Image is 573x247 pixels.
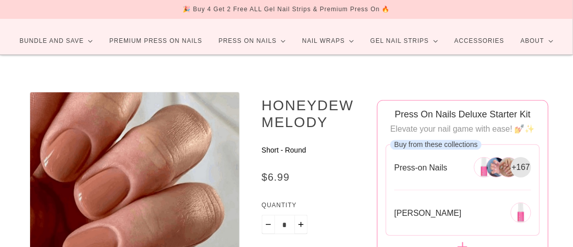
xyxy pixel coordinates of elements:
img: 269291651152-0 [511,203,531,223]
span: $6.99 [262,171,290,183]
a: Bundle and Save [11,28,101,55]
a: About [512,28,561,55]
span: + 167 [512,162,530,173]
div: 🎉 Buy 4 Get 2 Free ALL Gel Nail Strips & Premium Press On 🔥 [183,4,390,15]
a: Accessories [446,28,513,55]
p: Short - Round [262,145,361,156]
button: Minus [262,215,275,234]
a: Gel Nail Strips [362,28,446,55]
button: Plus [294,215,308,234]
span: Press On Nails Deluxe Starter Kit [395,109,531,119]
span: Buy from these collections [394,141,478,149]
a: Nail Wraps [294,28,362,55]
a: Premium Press On Nails [101,28,210,55]
label: Quantity [262,200,361,215]
img: 266304946256-2 [499,157,519,178]
span: Elevate your nail game with ease! 💅✨ [390,125,535,133]
a: Press On Nails [210,28,294,55]
img: 266304946256-1 [486,157,507,178]
img: 266304946256-0 [474,157,494,178]
span: [PERSON_NAME] [394,208,462,218]
span: Press-on Nails [394,162,447,173]
h1: Honeydew Melody [262,97,361,131]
